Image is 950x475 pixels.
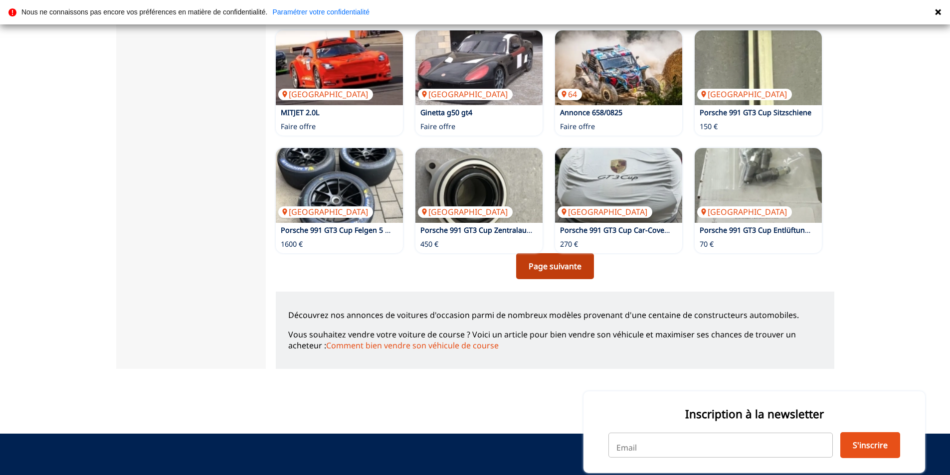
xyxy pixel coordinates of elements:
img: Porsche 991 GT3 Cup Car-Cover Indoor [555,148,682,223]
p: Inscription à la newsletter [608,406,900,422]
a: Porsche 991 GT3 Cup Zentralausrücker 991 GT3 Cup [420,225,596,235]
p: 150 € [700,122,718,132]
img: Porsche 991 GT3 Cup Entlüftungssatz 991.351.919.8A [695,148,822,223]
a: Porsche 991 GT3 Cup Entlüftungssatz 991.351.919.8A [700,225,879,235]
p: Faire offre [281,122,316,132]
p: [GEOGRAPHIC_DATA] [418,206,513,217]
a: Porsche 991 GT3 Cup Felgen 5 Stück mit RDKS [281,225,437,235]
a: Annonce 658/082564 [555,30,682,105]
p: [GEOGRAPHIC_DATA] [697,89,792,100]
p: 270 € [560,239,578,249]
a: MITJET 2.0L[GEOGRAPHIC_DATA] [276,30,403,105]
img: Porsche 991 GT3 Cup Felgen 5 Stück mit RDKS [276,148,403,223]
button: S'inscrire [840,432,900,458]
a: Ginetta g50 gt4 [420,108,472,117]
img: Porsche 991 GT3 Cup Sitzschiene [695,30,822,105]
a: Porsche 991 GT3 Cup Felgen 5 Stück mit RDKS[GEOGRAPHIC_DATA] [276,148,403,223]
p: 450 € [420,239,438,249]
a: Comment bien vendre son véhicule de course [326,340,499,351]
a: Porsche 991 GT3 Cup Zentralausrücker 991 GT3 Cup[GEOGRAPHIC_DATA] [415,148,543,223]
p: Découvrez nos annonces de voitures d'occasion parmi de nombreux modèles provenant d'une centaine ... [288,310,822,320]
p: [GEOGRAPHIC_DATA] [418,89,513,100]
a: Paramétrer votre confidentialité [272,8,370,15]
a: Page suivante [516,253,594,279]
p: 1600 € [281,239,303,249]
img: Ginetta g50 gt4 [415,30,543,105]
a: Annonce 658/0825 [560,108,622,117]
p: [GEOGRAPHIC_DATA] [697,206,792,217]
img: MITJET 2.0L [276,30,403,105]
a: Ginetta g50 gt4[GEOGRAPHIC_DATA] [415,30,543,105]
img: Porsche 991 GT3 Cup Zentralausrücker 991 GT3 Cup [415,148,543,223]
a: Porsche 991 GT3 Cup Sitzschiene[GEOGRAPHIC_DATA] [695,30,822,105]
a: MITJET 2.0L [281,108,320,117]
input: Email [608,433,833,458]
p: [GEOGRAPHIC_DATA] [278,206,373,217]
a: Porsche 991 GT3 Cup Entlüftungssatz 991.351.919.8A[GEOGRAPHIC_DATA] [695,148,822,223]
p: [GEOGRAPHIC_DATA] [558,206,652,217]
a: Porsche 991 GT3 Cup Car-Cover Indoor [560,225,693,235]
p: Faire offre [420,122,455,132]
p: 70 € [700,239,714,249]
p: Nous ne connaissons pas encore vos préférences en matière de confidentialité. [21,8,267,15]
img: Annonce 658/0825 [555,30,682,105]
p: Faire offre [560,122,595,132]
p: 64 [558,89,582,100]
p: [GEOGRAPHIC_DATA] [278,89,373,100]
p: Vous souhaitez vendre votre voiture de course ? Voici un article pour bien vendre son véhicule et... [288,329,822,351]
a: Porsche 991 GT3 Cup Car-Cover Indoor[GEOGRAPHIC_DATA] [555,148,682,223]
a: Porsche 991 GT3 Cup Sitzschiene [700,108,811,117]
